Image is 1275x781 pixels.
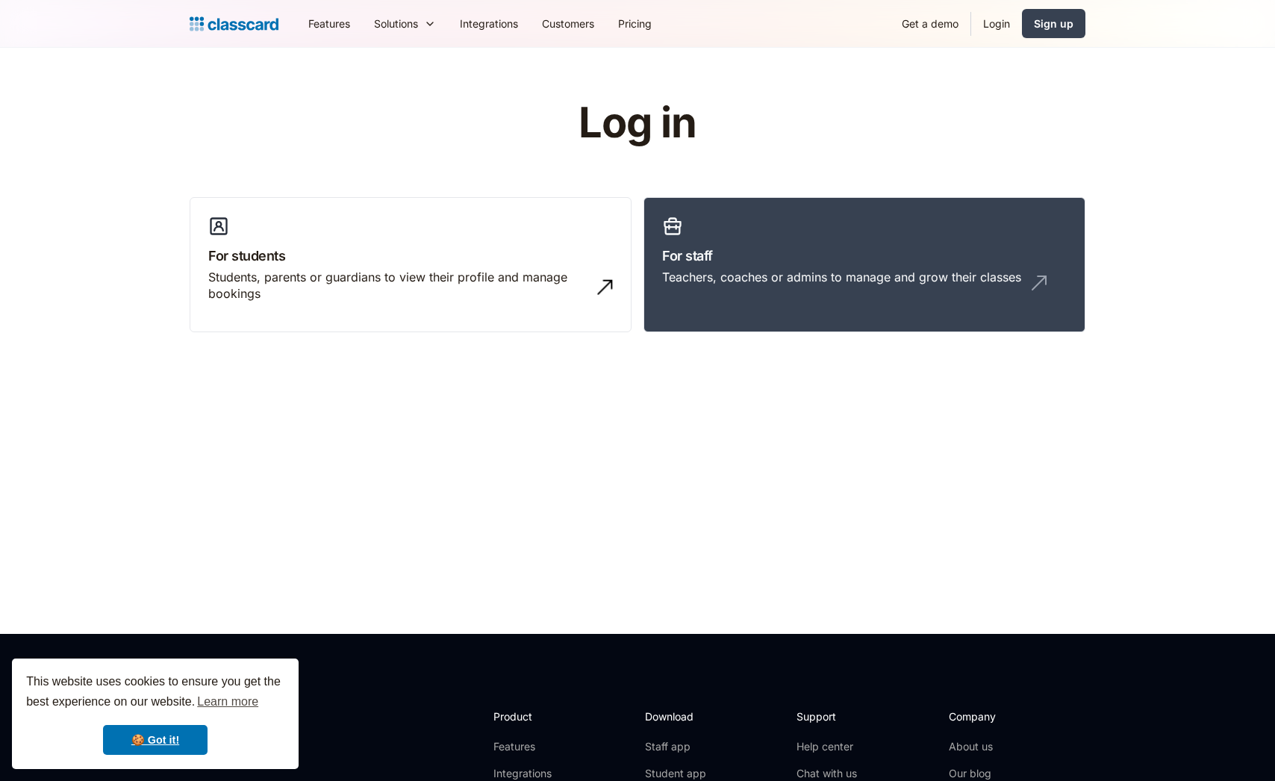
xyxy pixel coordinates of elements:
a: learn more about cookies [195,691,261,713]
h2: Support [797,709,857,724]
a: Our blog [949,766,1048,781]
div: Sign up [1034,16,1073,31]
h3: For staff [662,246,1067,266]
div: Solutions [374,16,418,31]
a: Sign up [1022,9,1085,38]
div: Students, parents or guardians to view their profile and manage bookings [208,269,583,302]
a: Student app [645,766,706,781]
h3: For students [208,246,613,266]
a: Get a demo [890,7,970,40]
h2: Download [645,709,706,724]
a: Staff app [645,739,706,754]
span: This website uses cookies to ensure you get the best experience on our website. [26,673,284,713]
a: dismiss cookie message [103,725,208,755]
a: Integrations [448,7,530,40]
a: Pricing [606,7,664,40]
a: Integrations [493,766,573,781]
a: Customers [530,7,606,40]
h1: Log in [401,100,875,146]
a: For staffTeachers, coaches or admins to manage and grow their classes [643,197,1085,333]
a: Login [971,7,1022,40]
a: Chat with us [797,766,857,781]
a: For studentsStudents, parents or guardians to view their profile and manage bookings [190,197,632,333]
div: Solutions [362,7,448,40]
h2: Product [493,709,573,724]
a: Help center [797,739,857,754]
a: Features [493,739,573,754]
h2: Company [949,709,1048,724]
a: Features [296,7,362,40]
a: About us [949,739,1048,754]
div: cookieconsent [12,659,299,769]
div: Teachers, coaches or admins to manage and grow their classes [662,269,1021,285]
a: Logo [190,13,278,34]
